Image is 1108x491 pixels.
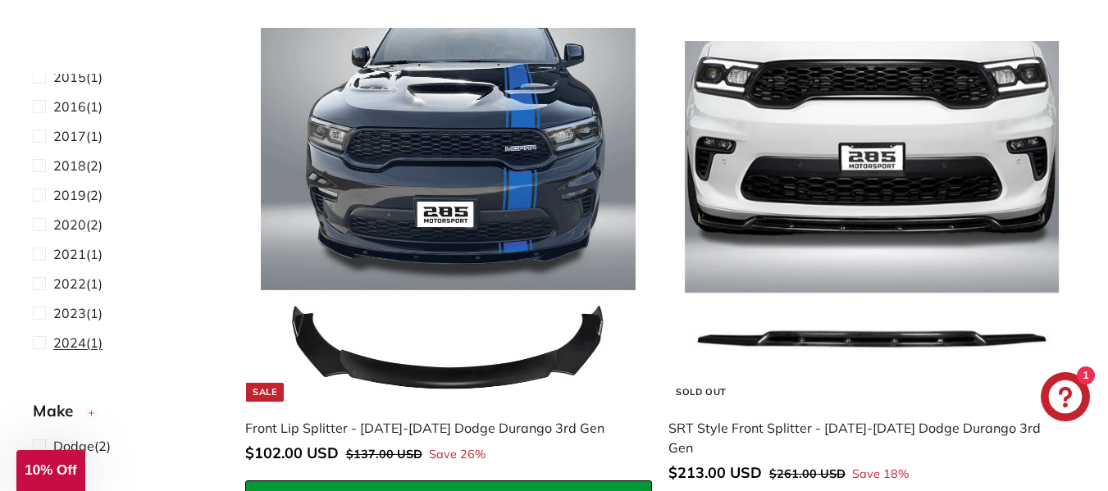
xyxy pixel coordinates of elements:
[16,450,85,491] div: 10% Off
[245,443,339,462] span: $102.00 USD
[53,334,86,351] span: 2024
[246,383,284,402] div: Sale
[53,97,103,116] span: (1)
[53,275,86,292] span: 2022
[33,394,219,435] button: Make
[668,418,1059,457] div: SRT Style Front Splitter - [DATE]-[DATE] Dodge Durango 3rd Gen
[53,69,86,85] span: 2015
[53,305,86,321] span: 2023
[53,157,86,174] span: 2018
[769,466,846,481] span: $261.00 USD
[33,399,85,423] span: Make
[852,466,909,484] span: Save 18%
[429,446,486,464] span: Save 26%
[53,98,86,115] span: 2016
[53,187,86,203] span: 2019
[1036,372,1095,425] inbox-online-store-chat: Shopify online store chat
[53,67,103,87] span: (1)
[53,128,86,144] span: 2017
[25,462,76,478] span: 10% Off
[53,303,103,323] span: (1)
[669,383,732,402] div: Sold Out
[245,418,636,438] div: Front Lip Splitter - [DATE]-[DATE] Dodge Durango 3rd Gen
[53,156,103,175] span: (2)
[53,216,86,233] span: 2020
[53,436,111,456] span: (2)
[53,215,103,234] span: (2)
[53,246,86,262] span: 2021
[53,185,103,205] span: (2)
[53,438,94,454] span: Dodge
[346,447,422,461] span: $137.00 USD
[668,463,762,482] span: $213.00 USD
[53,126,103,146] span: (1)
[53,274,103,293] span: (1)
[53,333,103,352] span: (1)
[245,11,652,480] a: Sale Front Lip Splitter - [DATE]-[DATE] Dodge Durango 3rd Gen Save 26%
[53,244,103,264] span: (1)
